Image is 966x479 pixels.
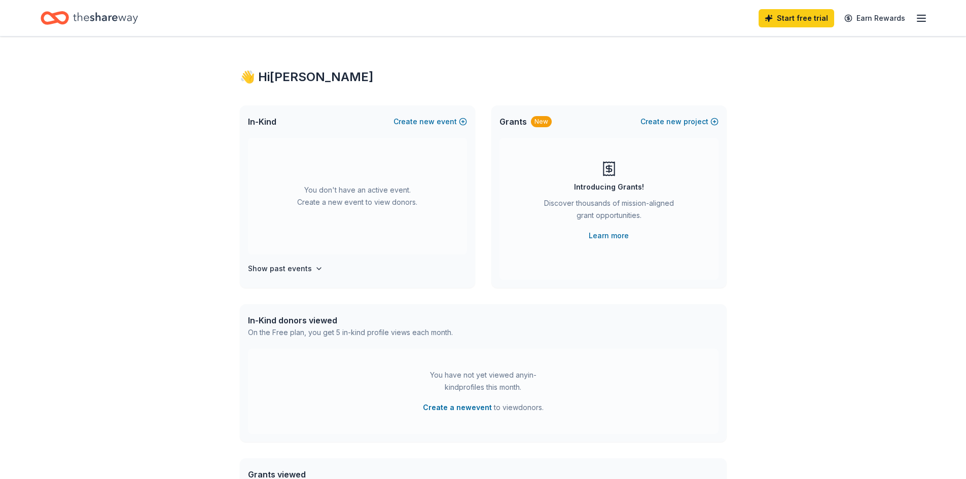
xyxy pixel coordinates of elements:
[589,230,629,242] a: Learn more
[248,263,323,275] button: Show past events
[419,116,435,128] span: new
[41,6,138,30] a: Home
[540,197,678,226] div: Discover thousands of mission-aligned grant opportunities.
[574,181,644,193] div: Introducing Grants!
[640,116,719,128] button: Createnewproject
[393,116,467,128] button: Createnewevent
[248,326,453,339] div: On the Free plan, you get 5 in-kind profile views each month.
[240,69,727,85] div: 👋 Hi [PERSON_NAME]
[420,369,547,393] div: You have not yet viewed any in-kind profiles this month.
[759,9,834,27] a: Start free trial
[423,401,492,414] button: Create a newevent
[531,116,552,127] div: New
[666,116,682,128] span: new
[499,116,527,128] span: Grants
[248,314,453,326] div: In-Kind donors viewed
[838,9,911,27] a: Earn Rewards
[423,401,544,414] span: to view donors .
[248,116,276,128] span: In-Kind
[248,263,312,275] h4: Show past events
[248,138,467,254] div: You don't have an active event. Create a new event to view donors.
